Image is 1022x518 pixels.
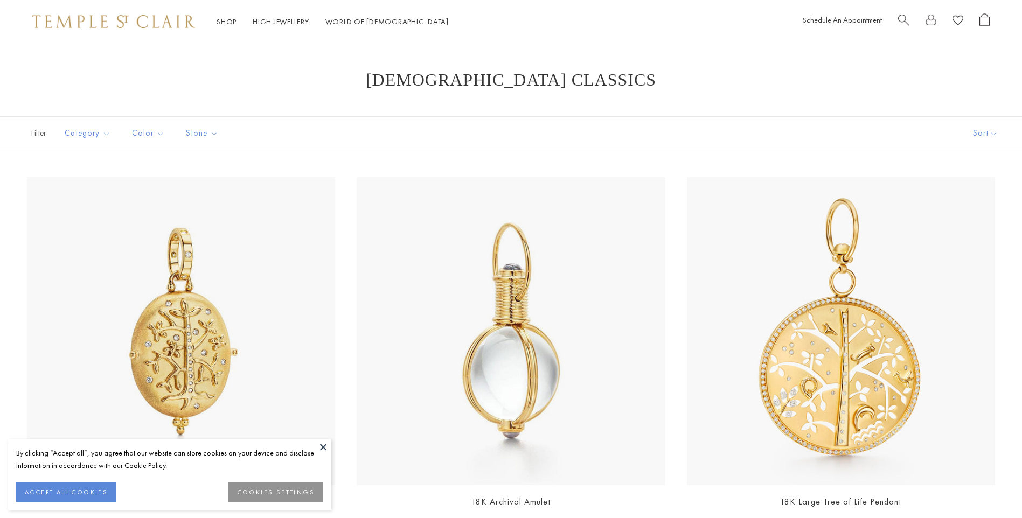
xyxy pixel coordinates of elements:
a: High JewelleryHigh Jewellery [253,17,309,26]
a: P31842-PVTREEP31842-PVTREE [687,177,995,485]
button: Category [57,121,119,145]
h1: [DEMOGRAPHIC_DATA] Classics [43,70,979,89]
button: Stone [178,121,226,145]
a: Search [898,13,909,30]
span: Stone [180,127,226,140]
div: By clicking “Accept all”, you agree that our website can store cookies on your device and disclos... [16,447,323,472]
a: 18K Large Tree of Life Pendant [780,496,901,507]
span: Category [59,127,119,140]
a: 18K Archival Amulet [471,496,551,507]
img: P31842-PVTREE [687,177,995,485]
a: Open Shopping Bag [979,13,990,30]
a: Schedule An Appointment [803,15,882,25]
img: 18K Archival Amulet [357,177,665,485]
button: Color [124,121,172,145]
a: 18K Archival Amulet18K Archival Amulet [357,177,665,485]
img: Temple St. Clair [32,15,195,28]
a: View Wishlist [953,13,963,30]
span: Color [127,127,172,140]
img: P31816-TREELLOC [27,177,335,485]
nav: Main navigation [217,15,449,29]
button: Show sort by [949,117,1022,150]
a: P31816-TREELLOCP31816-TREELLOC [27,177,335,485]
button: ACCEPT ALL COOKIES [16,482,116,502]
a: ShopShop [217,17,237,26]
a: World of [DEMOGRAPHIC_DATA]World of [DEMOGRAPHIC_DATA] [325,17,449,26]
button: COOKIES SETTINGS [228,482,323,502]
